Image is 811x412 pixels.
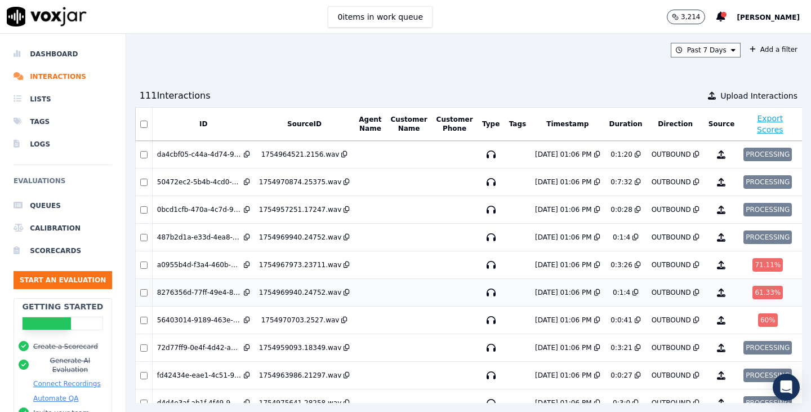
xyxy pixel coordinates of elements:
[535,205,591,214] div: [DATE] 01:06 PM
[681,12,700,21] p: 3,214
[259,398,341,407] div: 1754975641.28258.wav
[613,233,630,242] div: 0:1:4
[743,175,792,189] div: PROCESSING
[287,119,322,129] button: SourceID
[157,316,242,325] div: 56403014-9189-463e-b066-a31f97a0c538
[743,148,792,161] div: PROCESSING
[7,7,87,26] img: voxjar logo
[259,205,341,214] div: 1754957251.17247.wav
[259,178,341,187] div: 1754970874.25375.wav
[14,43,112,65] a: Dashboard
[752,258,783,272] div: 71.11 %
[737,14,800,21] span: [PERSON_NAME]
[157,260,242,269] div: a0955b4d-f3a4-460b-a514-ea574fc298bb
[199,119,207,129] button: ID
[535,260,591,269] div: [DATE] 01:06 PM
[609,119,643,129] button: Duration
[359,115,381,133] button: Agent Name
[14,271,112,289] button: Start an Evaluation
[157,288,242,297] div: 8276356d-77ff-49e4-867a-e4d62bdf65a7
[535,343,591,352] div: [DATE] 01:06 PM
[667,10,705,24] button: 3,214
[14,240,112,262] a: Scorecards
[482,119,500,129] button: Type
[33,394,78,403] button: Automate QA
[535,150,591,159] div: [DATE] 01:06 PM
[14,88,112,110] a: Lists
[33,356,107,374] button: Generate AI Evaluation
[611,150,632,159] div: 0:1:20
[33,379,101,388] button: Connect Recordings
[157,205,242,214] div: 0bcd1cfb-470a-4c7d-9393-f7301997be5b
[652,288,691,297] div: OUTBOUND
[535,316,591,325] div: [DATE] 01:06 PM
[535,288,591,297] div: [DATE] 01:06 PM
[157,398,242,407] div: d4d4e3af-ab1f-4f49-91e3-fcf4f2333e96
[535,233,591,242] div: [DATE] 01:06 PM
[140,89,211,103] div: 111 Interaction s
[611,260,632,269] div: 0:3:26
[652,398,691,407] div: OUTBOUND
[14,174,112,194] h6: Evaluations
[157,150,242,159] div: da4cbf05-c44a-4d74-9536-f8fa210cc750
[261,150,340,159] div: 1754964521.2156.wav
[737,10,811,24] button: [PERSON_NAME]
[611,178,632,187] div: 0:7:32
[667,10,716,24] button: 3,214
[613,288,630,297] div: 0:1:4
[14,217,112,240] a: Calibration
[157,178,242,187] div: 50472ec2-5b4b-4cd0-b461-9790ee88f634
[14,133,112,156] a: Logs
[758,313,778,327] div: 60 %
[14,194,112,217] a: Queues
[157,233,242,242] div: 487b2d1a-e33d-4ea8-a697-c9ef336ceb00
[652,233,691,242] div: OUTBOUND
[33,342,98,351] button: Create a Scorecard
[535,371,591,380] div: [DATE] 01:06 PM
[22,301,103,312] h2: Getting Started
[743,341,792,355] div: PROCESSING
[613,398,630,407] div: 0:3:0
[157,371,242,380] div: fd42434e-eae1-4c51-989c-73d0662ba77c
[611,316,632,325] div: 0:0:41
[652,205,691,214] div: OUTBOUND
[743,203,792,216] div: PROCESSING
[14,65,112,88] a: Interactions
[546,119,589,129] button: Timestamp
[652,178,691,187] div: OUTBOUND
[259,371,341,380] div: 1754963986.21297.wav
[743,396,792,410] div: PROCESSING
[259,233,341,242] div: 1754969940.24752.wav
[752,286,783,299] div: 61.33 %
[157,343,242,352] div: 72d77ff9-0e4f-4d42-a11e-b63129f9bb9d
[743,231,792,244] div: PROCESSING
[652,343,691,352] div: OUTBOUND
[743,369,792,382] div: PROCESSING
[652,260,691,269] div: OUTBOUND
[535,398,591,407] div: [DATE] 01:06 PM
[744,113,796,135] button: Export Scores
[259,343,341,352] div: 1754959093.18349.wav
[259,288,341,297] div: 1754969940.24752.wav
[745,43,802,56] button: Add a filter
[652,316,691,325] div: OUTBOUND
[611,205,632,214] div: 0:0:28
[436,115,473,133] button: Customer Phone
[720,90,797,101] span: Upload Interactions
[708,90,797,101] button: Upload Interactions
[261,316,340,325] div: 1754970703.2527.wav
[14,110,112,133] a: Tags
[535,178,591,187] div: [DATE] 01:06 PM
[509,119,526,129] button: Tags
[652,150,691,159] div: OUTBOUND
[671,43,741,57] button: Past 7 Days
[391,115,427,133] button: Customer Name
[611,371,632,380] div: 0:0:27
